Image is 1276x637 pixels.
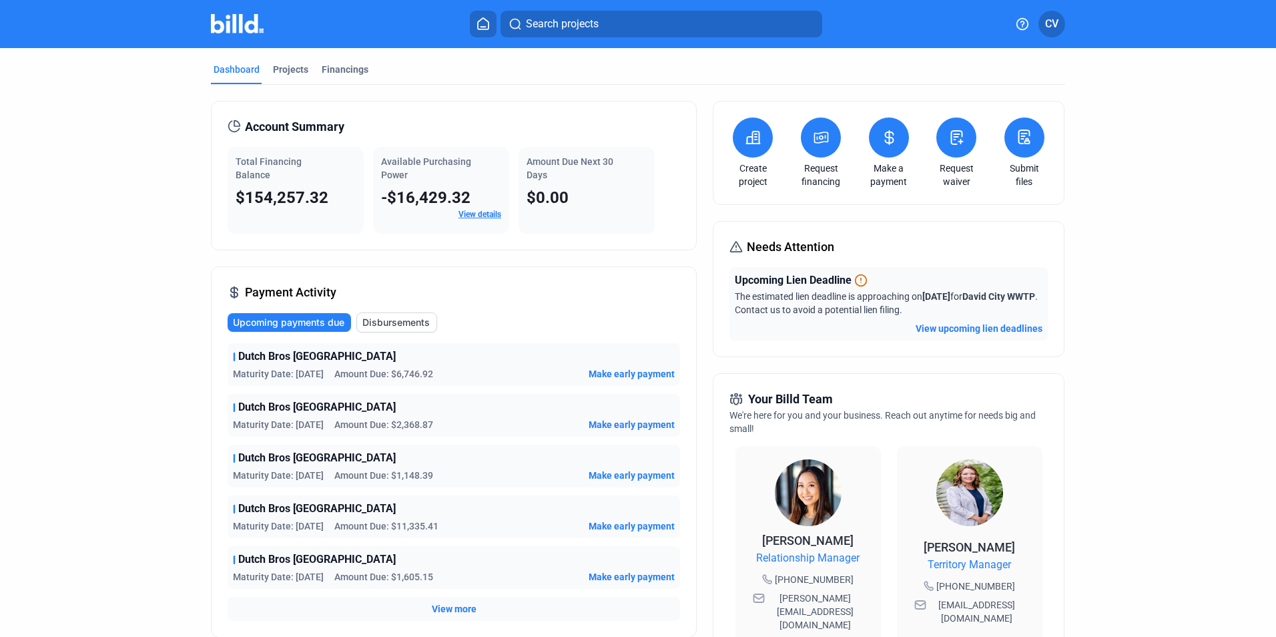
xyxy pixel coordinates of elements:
span: Maturity Date: [DATE] [233,570,324,584]
a: Make a payment [866,162,912,188]
span: Amount Due Next 30 Days [527,156,613,180]
span: Dutch Bros [GEOGRAPHIC_DATA] [238,399,396,415]
span: Dutch Bros [GEOGRAPHIC_DATA] [238,450,396,466]
span: [PHONE_NUMBER] [775,573,854,586]
span: Your Billd Team [748,390,833,409]
a: Submit files [1001,162,1048,188]
button: Make early payment [589,519,675,533]
span: CV [1045,16,1058,32]
button: Disbursements [356,312,437,333]
button: View upcoming lien deadlines [916,322,1042,335]
a: View details [458,210,501,219]
span: Dutch Bros [GEOGRAPHIC_DATA] [238,552,396,568]
span: Payment Activity [245,283,336,302]
button: Make early payment [589,570,675,584]
span: Maturity Date: [DATE] [233,418,324,431]
span: Total Financing Balance [236,156,302,180]
a: Request financing [797,162,844,188]
button: Make early payment [589,367,675,381]
span: [PHONE_NUMBER] [936,580,1015,593]
button: View more [432,602,476,616]
span: Amount Due: $11,335.41 [334,519,438,533]
div: Projects [273,63,308,76]
span: Territory Manager [928,557,1011,573]
span: Needs Attention [747,238,834,256]
span: $0.00 [527,188,569,207]
span: Upcoming payments due [233,316,344,329]
span: [PERSON_NAME][EMAIL_ADDRESS][DOMAIN_NAME] [767,592,864,632]
button: Make early payment [589,469,675,482]
span: Relationship Manager [756,550,860,566]
span: Upcoming Lien Deadline [735,272,852,288]
img: Billd Company Logo [211,14,264,33]
span: [PERSON_NAME] [762,534,854,548]
span: Maturity Date: [DATE] [233,367,324,381]
span: Dutch Bros [GEOGRAPHIC_DATA] [238,501,396,517]
img: Territory Manager [936,459,1003,526]
span: [EMAIL_ADDRESS][DOMAIN_NAME] [929,598,1025,625]
a: Create project [729,162,776,188]
img: Relationship Manager [775,459,842,526]
span: The estimated lien deadline is approaching on for . Contact us to avoid a potential lien filing. [735,291,1038,315]
a: Request waiver [933,162,980,188]
span: Amount Due: $2,368.87 [334,418,433,431]
span: $154,257.32 [236,188,328,207]
span: David City WWTP [962,291,1035,302]
button: Upcoming payments due [228,313,351,332]
button: Make early payment [589,418,675,431]
button: Search projects [501,11,822,37]
span: Maturity Date: [DATE] [233,519,324,533]
span: We're here for you and your business. Reach out anytime for needs big and small! [729,410,1036,434]
span: [DATE] [922,291,950,302]
span: Maturity Date: [DATE] [233,469,324,482]
span: [PERSON_NAME] [924,540,1015,554]
span: -$16,429.32 [381,188,470,207]
span: Search projects [526,16,599,32]
span: Dutch Bros [GEOGRAPHIC_DATA] [238,349,396,365]
button: CV [1038,11,1065,37]
span: Amount Due: $6,746.92 [334,367,433,381]
span: Available Purchasing Power [381,156,471,180]
span: Disbursements [362,316,430,329]
div: Financings [322,63,368,76]
span: Amount Due: $1,148.39 [334,469,433,482]
span: Account Summary [245,118,344,136]
div: Dashboard [214,63,260,76]
span: Amount Due: $1,605.15 [334,570,433,584]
